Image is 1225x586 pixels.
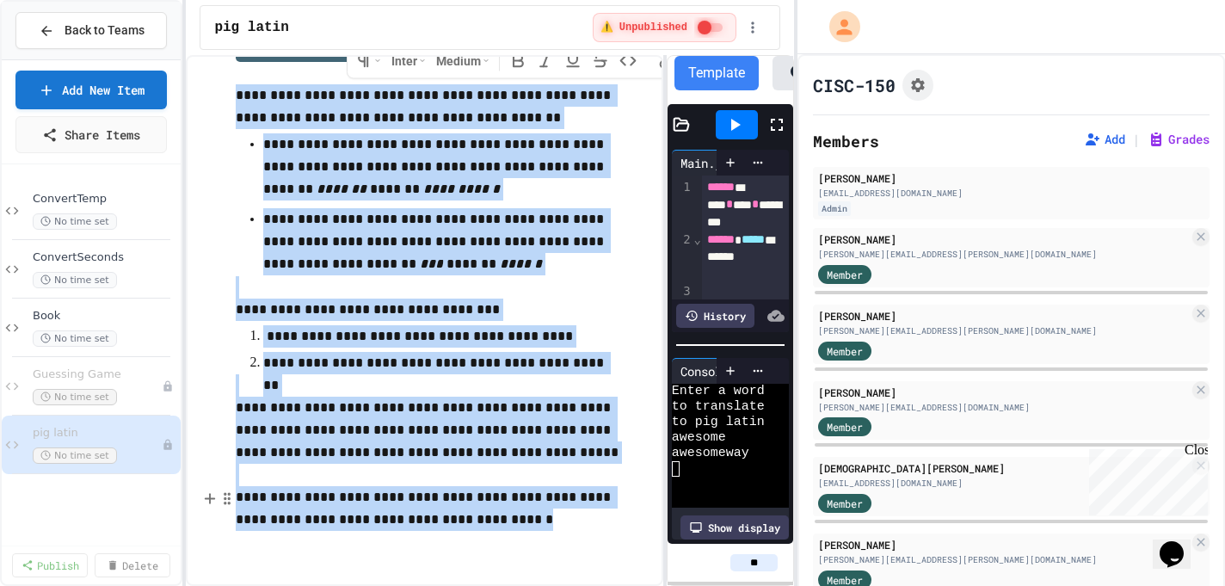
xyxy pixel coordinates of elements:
span: ⚠️ Unpublished [600,21,687,34]
span: awesomeway [672,446,749,461]
div: [PERSON_NAME] [818,231,1189,247]
span: Member [827,343,863,359]
div: 1 [672,179,693,231]
span: Book [33,309,177,324]
span: Member [827,496,863,511]
div: [PERSON_NAME][EMAIL_ADDRESS][PERSON_NAME][DOMAIN_NAME] [818,324,1189,337]
span: No time set [33,447,117,464]
div: 3 [672,283,693,300]
button: Assignment Settings [902,70,933,101]
span: awesome [672,430,726,446]
span: ConvertTemp [33,192,177,207]
span: Back to Teams [65,22,145,40]
span: Member [827,267,863,282]
span: No time set [33,272,117,288]
div: [PERSON_NAME] [818,537,1189,552]
div: [PERSON_NAME] [818,170,1204,186]
button: Grades [1148,131,1210,148]
button: Inter [387,47,430,75]
a: Add New Item [15,71,167,109]
div: [DEMOGRAPHIC_DATA][PERSON_NAME] [818,460,1189,476]
span: Enter a word [672,384,765,399]
div: [PERSON_NAME][EMAIL_ADDRESS][PERSON_NAME][DOMAIN_NAME] [818,248,1189,261]
h2: Members [813,129,879,153]
div: [EMAIL_ADDRESS][DOMAIN_NAME] [818,477,1189,490]
div: ⚠️ Students cannot see this content! Click the toggle to publish it and make it visible to your c... [593,13,736,42]
div: Chat with us now!Close [7,7,119,109]
div: My Account [811,7,865,46]
span: No time set [33,213,117,230]
span: No time set [33,389,117,405]
div: Console [672,362,737,380]
div: [PERSON_NAME][EMAIL_ADDRESS][PERSON_NAME][DOMAIN_NAME] [818,553,1189,566]
span: to translate [672,399,765,415]
div: [PERSON_NAME] [818,385,1189,400]
button: Back to Teams [15,12,167,49]
iframe: chat widget [1153,517,1208,569]
h1: CISC-150 [813,73,896,97]
div: [EMAIL_ADDRESS][DOMAIN_NAME] [818,187,1204,200]
a: Delete [95,553,170,577]
span: Member [827,419,863,435]
span: pig latin [33,426,162,441]
div: [PERSON_NAME][EMAIL_ADDRESS][DOMAIN_NAME] [818,401,1189,414]
div: Unpublished [162,380,174,392]
a: Share Items [15,116,167,153]
div: Admin [818,201,851,216]
span: pig latin [214,17,288,38]
span: to pig latin [672,415,765,430]
span: Guessing Game [33,367,162,382]
button: Add [1084,131,1125,148]
iframe: chat widget [1082,442,1208,515]
button: Solution [773,56,880,90]
div: 2 [672,231,693,284]
span: Fold line [693,232,702,246]
div: [PERSON_NAME] [818,308,1189,324]
span: ConvertSeconds [33,250,177,265]
div: Main.java [672,150,773,176]
a: Publish [12,553,88,577]
div: Show display [680,515,789,540]
div: Main.java [672,154,751,172]
button: Template [674,56,759,90]
div: History [676,304,754,328]
div: Console [672,358,759,384]
span: No time set [33,330,117,347]
button: Medium [432,47,494,75]
div: Unpublished [162,439,174,451]
span: | [1132,129,1141,150]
